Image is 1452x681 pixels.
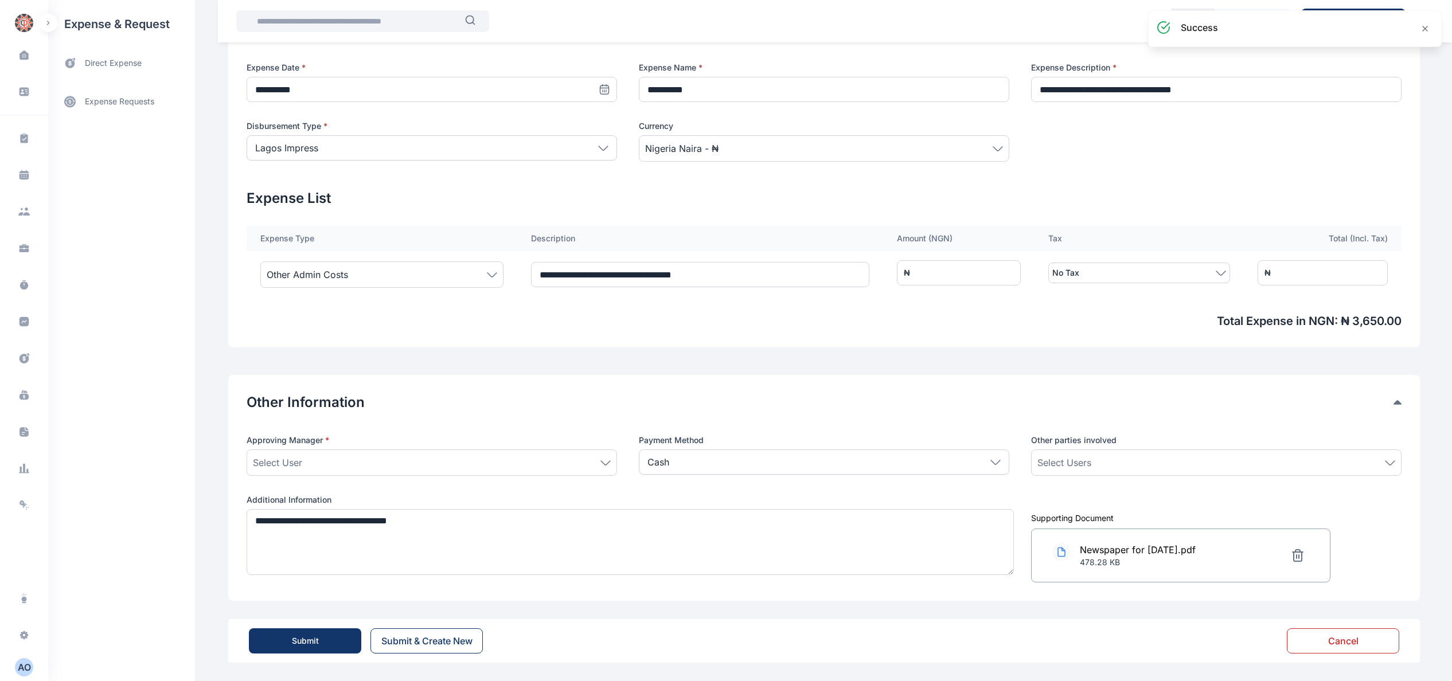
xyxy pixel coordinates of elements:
[904,267,910,279] div: ₦
[267,268,348,281] span: Other Admin Costs
[255,141,318,155] p: Lagos Impress
[247,189,1402,208] h2: Expense List
[1080,543,1196,557] div: Newspaper for [DATE].pdf
[1031,435,1117,446] span: Other parties involved
[883,226,1035,251] th: Amount ( NGN )
[1052,266,1079,280] span: No Tax
[639,435,1009,446] label: Payment Method
[247,313,1402,329] span: Total Expense in NGN : ₦ 3,650.00
[517,226,883,251] th: Description
[1264,267,1271,279] div: ₦
[253,456,302,469] span: Select User
[247,435,329,446] span: Approving Manager
[15,658,33,676] button: AO
[292,635,319,647] div: Submit
[247,226,517,251] th: Expense Type
[1035,226,1244,251] th: Tax
[1037,456,1091,469] span: Select Users
[48,48,195,79] a: direct expense
[1031,512,1402,524] div: Supporting Document
[1244,226,1402,251] th: Total (Incl. Tax)
[370,628,483,653] button: Submit & Create New
[249,628,361,653] button: Submit
[15,660,33,674] div: A O
[247,494,1009,506] label: Additional Information
[1080,557,1196,568] div: 478.28 KB
[7,658,41,676] button: AO
[247,120,617,132] label: Disbursement Type
[247,393,1402,412] div: Other Information
[639,120,673,132] span: Currency
[48,79,195,115] div: expense requests
[1181,21,1218,34] h3: success
[647,455,669,469] p: Cash
[639,62,1009,73] label: Expense Name
[247,393,1394,412] button: Other Information
[1031,62,1402,73] label: Expense Description
[1287,628,1399,653] button: Cancel
[645,142,719,155] span: Nigeria Naira - ₦
[247,62,617,73] label: Expense Date
[48,88,195,115] a: expense requests
[85,57,142,69] span: direct expense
